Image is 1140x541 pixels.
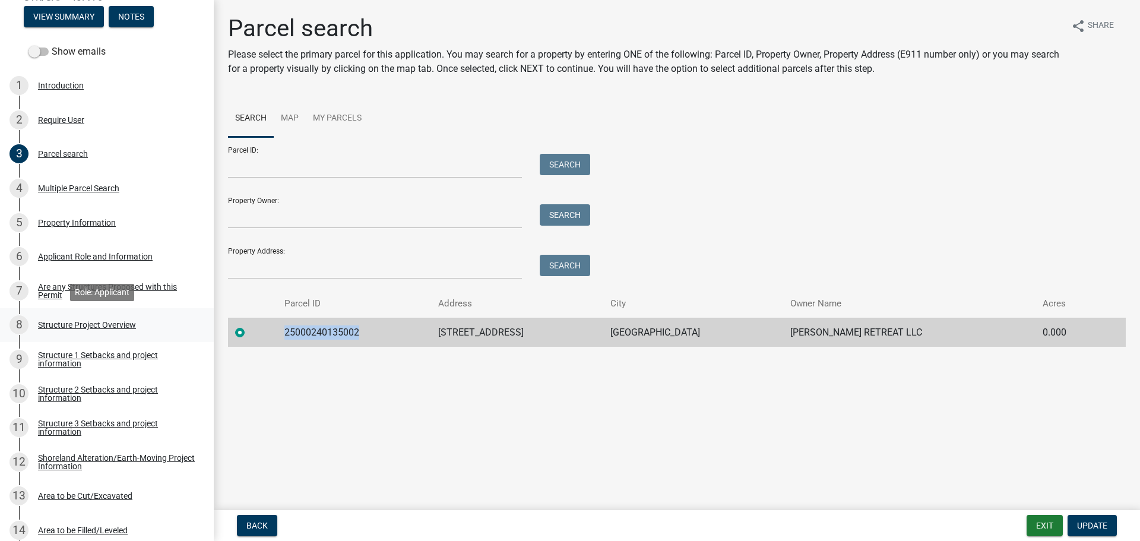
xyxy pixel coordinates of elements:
[9,350,28,369] div: 9
[1035,290,1101,318] th: Acres
[70,284,134,301] div: Role: Applicant
[1077,521,1107,530] span: Update
[431,290,603,318] th: Address
[9,281,28,300] div: 7
[783,318,1035,347] td: [PERSON_NAME] RETREAT LLC
[9,315,28,334] div: 8
[540,154,590,175] button: Search
[9,179,28,198] div: 4
[38,219,116,227] div: Property Information
[540,204,590,226] button: Search
[431,318,603,347] td: [STREET_ADDRESS]
[9,76,28,95] div: 1
[38,252,153,261] div: Applicant Role and Information
[277,290,431,318] th: Parcel ID
[540,255,590,276] button: Search
[228,14,1062,43] h1: Parcel search
[1088,19,1114,33] span: Share
[306,100,369,138] a: My Parcels
[783,290,1035,318] th: Owner Name
[38,150,88,158] div: Parcel search
[38,81,84,90] div: Introduction
[9,486,28,505] div: 13
[277,318,431,347] td: 25000240135002
[9,418,28,437] div: 11
[9,521,28,540] div: 14
[9,213,28,232] div: 5
[28,45,106,59] label: Show emails
[109,6,154,27] button: Notes
[603,318,783,347] td: [GEOGRAPHIC_DATA]
[38,116,84,124] div: Require User
[38,321,136,329] div: Structure Project Overview
[1068,515,1117,536] button: Update
[1027,515,1063,536] button: Exit
[38,492,132,500] div: Area to be Cut/Excavated
[1035,318,1101,347] td: 0.000
[109,13,154,23] wm-modal-confirm: Notes
[274,100,306,138] a: Map
[9,247,28,266] div: 6
[603,290,783,318] th: City
[246,521,268,530] span: Back
[38,351,195,368] div: Structure 1 Setbacks and project information
[9,384,28,403] div: 10
[38,419,195,436] div: Structure 3 Setbacks and project information
[24,6,104,27] button: View Summary
[38,283,195,299] div: Are any Structures Proposed with this Permit
[38,526,128,534] div: Area to be Filled/Leveled
[1071,19,1085,33] i: share
[1062,14,1123,37] button: shareShare
[228,100,274,138] a: Search
[9,453,28,472] div: 12
[9,144,28,163] div: 3
[24,13,104,23] wm-modal-confirm: Summary
[38,184,119,192] div: Multiple Parcel Search
[9,110,28,129] div: 2
[38,385,195,402] div: Structure 2 Setbacks and project information
[38,454,195,470] div: Shoreland Alteration/Earth-Moving Project Information
[237,515,277,536] button: Back
[228,48,1062,76] p: Please select the primary parcel for this application. You may search for a property by entering ...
